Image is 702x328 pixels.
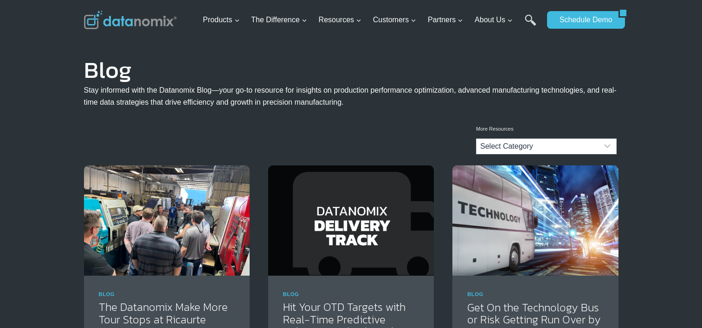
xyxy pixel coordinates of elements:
[268,165,434,276] img: Set production targets for jobs, uptime, or part counts and see your progress in real time
[84,63,618,77] h1: Blog
[373,14,416,26] span: Customers
[84,84,618,108] p: Stay informed with the Datanomix Blog—your go-to resource for insights on production performance ...
[203,14,239,26] span: Products
[525,14,536,35] a: Search
[199,5,542,35] nav: Primary Navigation
[475,14,513,26] span: About Us
[99,291,115,297] a: Blog
[84,11,177,29] img: Datanomix
[84,165,250,276] img: Leaders in SoCal manufacturing meet to share insights
[452,165,618,276] img: Get On the Technology Bus or Risk Getting Run Over by It.
[428,14,463,26] span: Partners
[251,14,307,26] span: The Difference
[319,14,361,26] span: Resources
[467,291,483,297] a: Blog
[476,125,617,133] p: More Resources
[283,291,299,297] a: Blog
[547,11,618,29] a: Schedule Demo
